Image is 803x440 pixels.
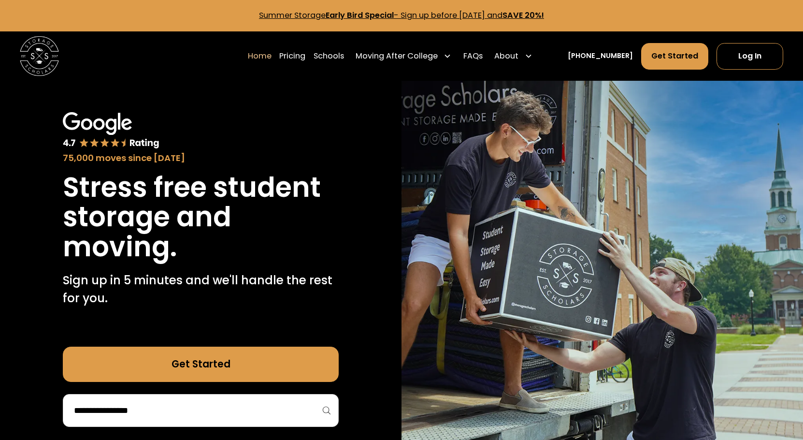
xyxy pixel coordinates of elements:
[326,10,394,21] strong: Early Bird Special
[314,43,344,70] a: Schools
[279,43,305,70] a: Pricing
[20,36,59,76] img: Storage Scholars main logo
[568,51,633,61] a: [PHONE_NUMBER]
[63,272,339,307] p: Sign up in 5 minutes and we'll handle the rest for you.
[494,50,518,62] div: About
[259,10,544,21] a: Summer StorageEarly Bird Special- Sign up before [DATE] andSAVE 20%!
[463,43,483,70] a: FAQs
[352,43,456,70] div: Moving After College
[248,43,272,70] a: Home
[717,43,784,70] a: Log In
[63,173,339,262] h1: Stress free student storage and moving.
[490,43,536,70] div: About
[63,347,339,382] a: Get Started
[502,10,544,21] strong: SAVE 20%!
[356,50,438,62] div: Moving After College
[63,151,339,165] div: 75,000 moves since [DATE]
[641,43,709,70] a: Get Started
[63,112,159,149] img: Google 4.7 star rating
